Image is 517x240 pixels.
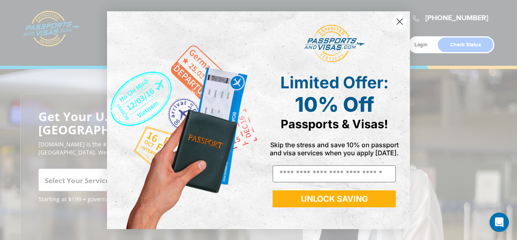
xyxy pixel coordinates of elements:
button: Close dialog [393,15,407,29]
span: 10% Off [295,92,374,117]
span: Passports & Visas! [281,117,388,131]
img: de9cda0d-0715-46ca-9a25-073762a91ba7.png [107,11,258,229]
img: passports and visas [304,25,365,63]
button: UNLOCK SAVING [273,190,396,207]
span: Limited Offer: [280,73,389,92]
span: Skip the stress and save 10% on passport and visa services when you apply [DATE]. [270,141,399,157]
div: Open Intercom Messenger [490,213,509,232]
